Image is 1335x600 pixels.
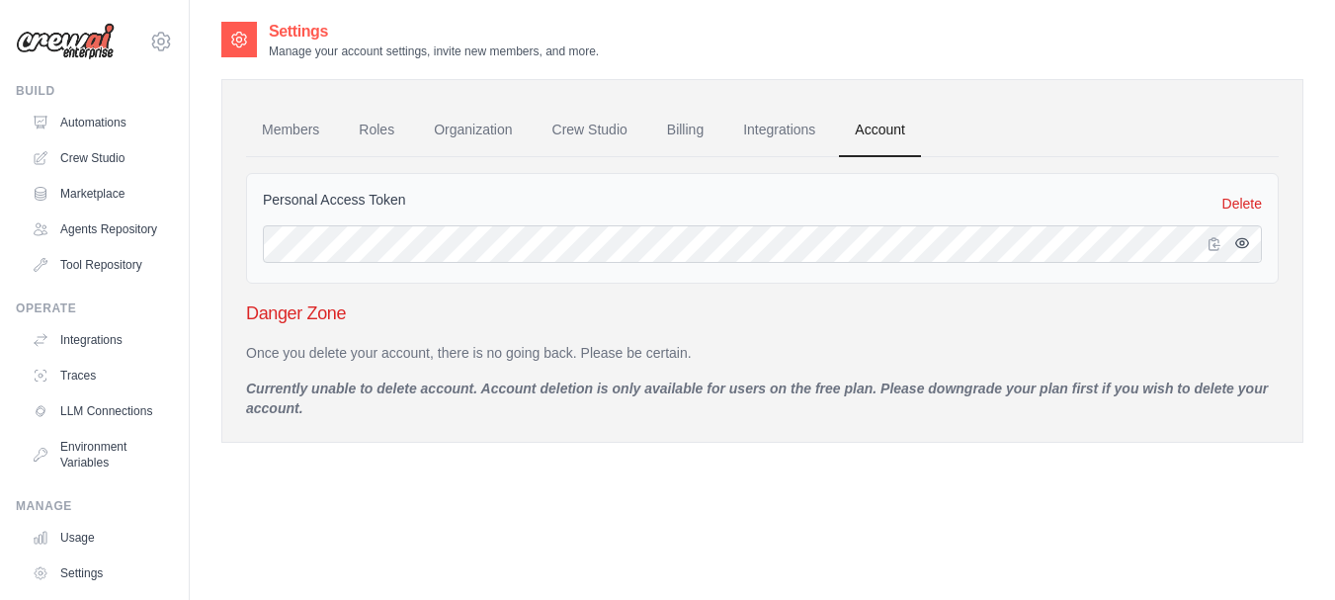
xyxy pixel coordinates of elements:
h3: Danger Zone [246,300,1279,327]
label: Personal Access Token [263,190,406,210]
a: LLM Connections [24,395,173,427]
a: Organization [418,104,528,157]
a: Members [246,104,335,157]
a: Billing [651,104,719,157]
a: Delete [1222,194,1262,214]
a: Tool Repository [24,249,173,281]
p: Currently unable to delete account. Account deletion is only available for users on the free plan... [246,379,1279,418]
div: Operate [16,300,173,316]
a: Account [839,104,921,157]
p: Manage your account settings, invite new members, and more. [269,43,599,59]
a: Integrations [24,324,173,356]
a: Marketplace [24,178,173,210]
a: Agents Repository [24,214,173,245]
a: Settings [24,557,173,589]
a: Crew Studio [537,104,643,157]
a: Automations [24,107,173,138]
p: Once you delete your account, there is no going back. Please be certain. [246,343,1279,363]
h2: Settings [269,20,599,43]
a: Usage [24,522,173,554]
a: Traces [24,360,173,391]
a: Integrations [727,104,831,157]
a: Roles [343,104,410,157]
div: Build [16,83,173,99]
a: Environment Variables [24,431,173,478]
a: Crew Studio [24,142,173,174]
div: Manage [16,498,173,514]
img: Logo [16,23,115,60]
